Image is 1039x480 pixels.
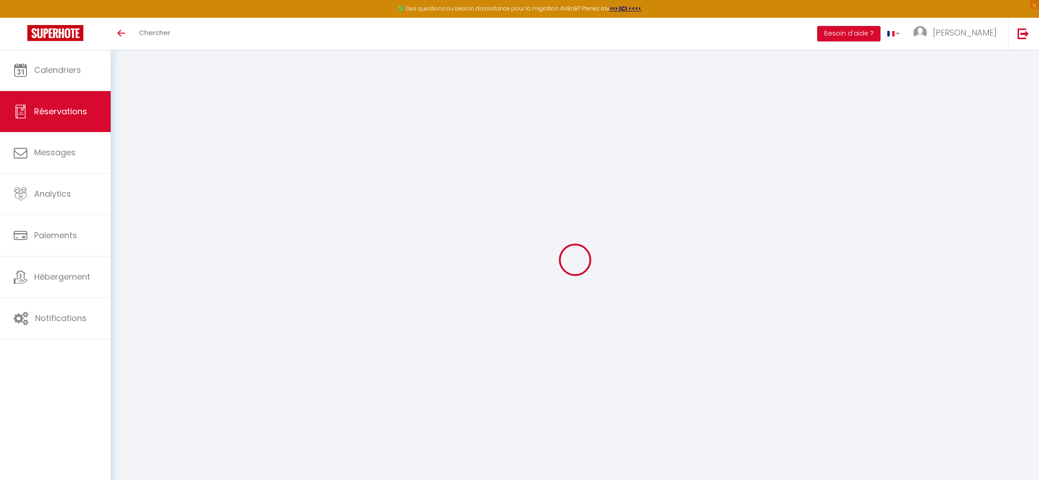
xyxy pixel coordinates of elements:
a: >>> ICI <<<< [609,5,641,12]
span: Paiements [34,230,77,241]
button: Besoin d'aide ? [817,26,880,41]
span: [PERSON_NAME] [933,27,997,38]
span: Messages [34,147,76,158]
a: ... [PERSON_NAME] [906,18,1008,50]
span: Hébergement [34,271,90,282]
img: ... [913,26,927,40]
img: Super Booking [27,25,83,41]
span: Analytics [34,188,71,199]
span: Calendriers [34,64,81,76]
a: Chercher [132,18,177,50]
span: Réservations [34,106,87,117]
img: logout [1018,28,1029,39]
span: Notifications [35,312,87,324]
span: Chercher [139,28,170,37]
